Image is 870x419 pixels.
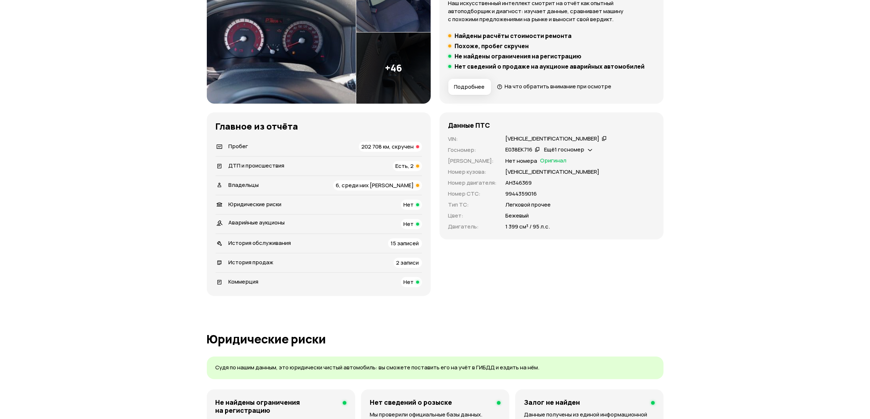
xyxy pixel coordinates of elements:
[229,258,274,266] span: История продаж
[448,168,497,176] p: Номер кузова :
[455,32,572,39] h5: Найдены расчёты стоимости ремонта
[216,364,655,372] p: Судя по нашим данным, это юридически чистый автомобиль: вы сможете поставить его на учёт в ГИБДД ...
[506,135,600,143] div: [VEHICLE_IDENTIFICATION_NUMBER]
[448,190,497,198] p: Номер СТС :
[336,181,414,189] span: 6, среди них [PERSON_NAME]
[229,219,285,226] span: Аварийные аукционы
[396,259,419,266] span: 2 записи
[506,201,551,209] p: Легковой прочее
[448,179,497,187] p: Номер двигателя :
[506,179,532,187] p: АН346369
[455,53,582,60] h5: Не найдены ограничения на регистрацию
[207,332,664,346] h1: Юридические риски
[506,146,533,154] div: Е038ЕК716
[229,278,259,285] span: Коммерция
[448,223,497,231] p: Двигатель :
[229,200,282,208] span: Юридические риски
[505,82,611,90] span: На что обратить внимание при осмотре
[448,121,490,129] h4: Данные ПТС
[448,146,497,154] p: Госномер :
[404,220,414,228] span: Нет
[391,239,419,247] span: 15 записей
[506,223,550,231] p: 1 399 см³ / 95 л.с.
[396,162,414,170] span: Есть, 2
[544,146,584,153] span: Ещё 1 госномер
[404,278,414,286] span: Нет
[506,212,529,220] p: Бежевый
[497,82,612,90] a: На что обратить внимание при осмотре
[540,157,567,165] span: Оригинал
[404,201,414,208] span: Нет
[370,411,501,419] p: Мы проверили официальные базы данных.
[454,83,485,91] span: Подробнее
[506,168,600,176] p: [VEHICLE_IDENTIFICATION_NUMBER]
[448,79,491,95] button: Подробнее
[370,398,452,406] h4: Нет сведений о розыске
[455,63,645,70] h5: Нет сведений о продаже на аукционе аварийных автомобилей
[448,212,497,220] p: Цвет :
[229,181,259,189] span: Владельцы
[448,157,497,165] p: [PERSON_NAME] :
[216,121,422,131] h3: Главное из отчёта
[448,135,497,143] p: VIN :
[362,143,414,150] span: 202 708 км, скручен
[448,201,497,209] p: Тип ТС :
[524,398,580,406] h4: Залог не найден
[229,239,291,247] span: История обслуживания
[229,142,248,150] span: Пробег
[506,157,537,165] p: Нет номера
[506,190,537,198] p: 9944359016
[216,398,337,414] h4: Не найдены ограничения на регистрацию
[455,42,529,50] h5: Похоже, пробег скручен
[229,162,285,169] span: ДТП и происшествия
